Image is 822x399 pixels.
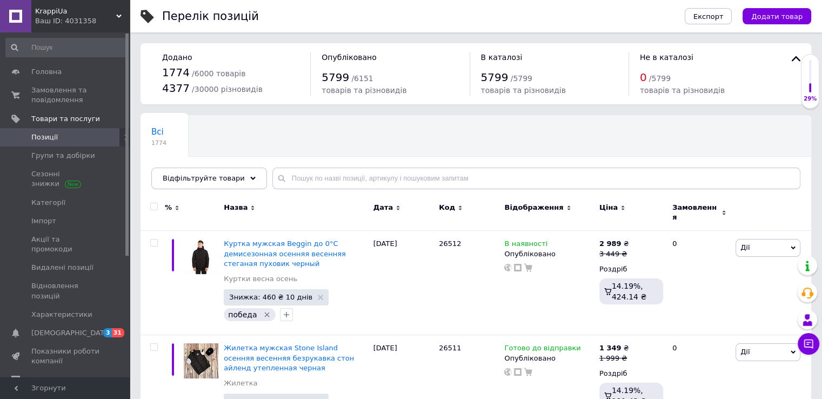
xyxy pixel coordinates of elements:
span: Відновлення позицій [31,281,100,301]
span: Назва [224,203,248,212]
span: Всі [151,127,164,137]
span: Відображення [504,203,563,212]
span: Замовлення та повідомлення [31,85,100,105]
span: Код [439,203,455,212]
span: Імпорт [31,216,56,226]
span: В наявності [504,240,547,251]
span: Показники роботи компанії [31,347,100,366]
div: 0 [666,231,733,335]
img: Жилетка мужская Stone Island осенняя весенняя безрукавка стон айленд утепленная черная [184,343,218,378]
div: ₴ [599,343,629,353]
button: Додати товар [743,8,811,24]
span: Сезонні знижки [31,169,100,189]
span: 1774 [162,66,190,79]
b: 2 989 [599,240,621,248]
span: Не в каталозі [640,53,693,62]
b: 1 349 [599,344,621,352]
span: / 5799 [511,74,532,83]
span: победа [228,310,257,319]
div: 1 999 ₴ [599,354,629,363]
span: Ціна [599,203,618,212]
a: Жилетка [224,378,257,388]
div: Перелік позицій [162,11,259,22]
span: товарів та різновидів [322,86,406,95]
span: товарів та різновидів [640,86,725,95]
span: Акції та промокоди [31,235,100,254]
span: Дії [740,243,750,251]
span: / 6151 [351,74,373,83]
img: Куртка мужская Beggin до 0°С демисезонная осенняя весенняя стеганая пуховик черный [184,239,218,274]
a: Куртка мужская Beggin до 0°С демисезонная осенняя весенняя стеганая пуховик черный [224,240,346,267]
span: 5799 [481,71,509,84]
span: 14.19%, 424.14 ₴ [612,282,646,301]
a: Куртки весна осень [224,274,297,284]
span: / 5799 [649,74,671,83]
span: % [165,203,172,212]
span: Категорії [31,198,65,208]
span: 0 [640,71,647,84]
span: Видалені позиції [31,263,93,272]
svg: Видалити мітку [263,310,271,319]
div: Опубліковано [504,249,593,259]
div: 3 449 ₴ [599,249,629,259]
span: 31 [112,328,124,337]
span: 26512 [439,240,461,248]
span: Дії [740,348,750,356]
span: 3 [103,328,112,337]
span: 26511 [439,344,461,352]
span: 4377 [162,82,190,95]
span: Експорт [693,12,724,21]
span: Додати товар [751,12,803,21]
a: Жилетка мужская Stone Island осенняя весенняя безрукавка стон айленд утепленная черная [224,344,354,371]
div: Опубліковано [504,354,593,363]
div: Ваш ID: 4031358 [35,16,130,26]
span: Дата [373,203,393,212]
span: Відфільтруйте товари [163,174,245,182]
span: Додано [162,53,192,62]
span: Групи та добірки [31,151,95,161]
div: [DATE] [371,231,436,335]
span: Характеристики [31,310,92,320]
span: Опубліковано [322,53,377,62]
button: Експорт [685,8,732,24]
div: 29% [801,95,819,103]
span: KrappiUa [35,6,116,16]
div: Роздріб [599,369,663,378]
span: В каталозі [481,53,523,62]
input: Пошук по назві позиції, артикулу і пошуковим запитам [272,168,800,189]
span: Відгуки [31,375,59,385]
span: / 30000 різновидів [192,85,263,94]
span: Знижка: 460 ₴ 10 днів [229,294,312,301]
div: ₴ [599,239,629,249]
div: Роздріб [599,264,663,274]
span: Замовлення [672,203,719,222]
span: Товари та послуги [31,114,100,124]
span: 1774 [151,139,166,147]
span: [DEMOGRAPHIC_DATA] [31,328,111,338]
span: / 6000 товарів [192,69,245,78]
button: Чат з покупцем [798,333,819,355]
input: Пошук [5,38,128,57]
span: Позиції [31,132,58,142]
span: Готово до відправки [504,344,580,355]
span: Головна [31,67,62,77]
span: 5799 [322,71,349,84]
span: товарів та різновидів [481,86,566,95]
